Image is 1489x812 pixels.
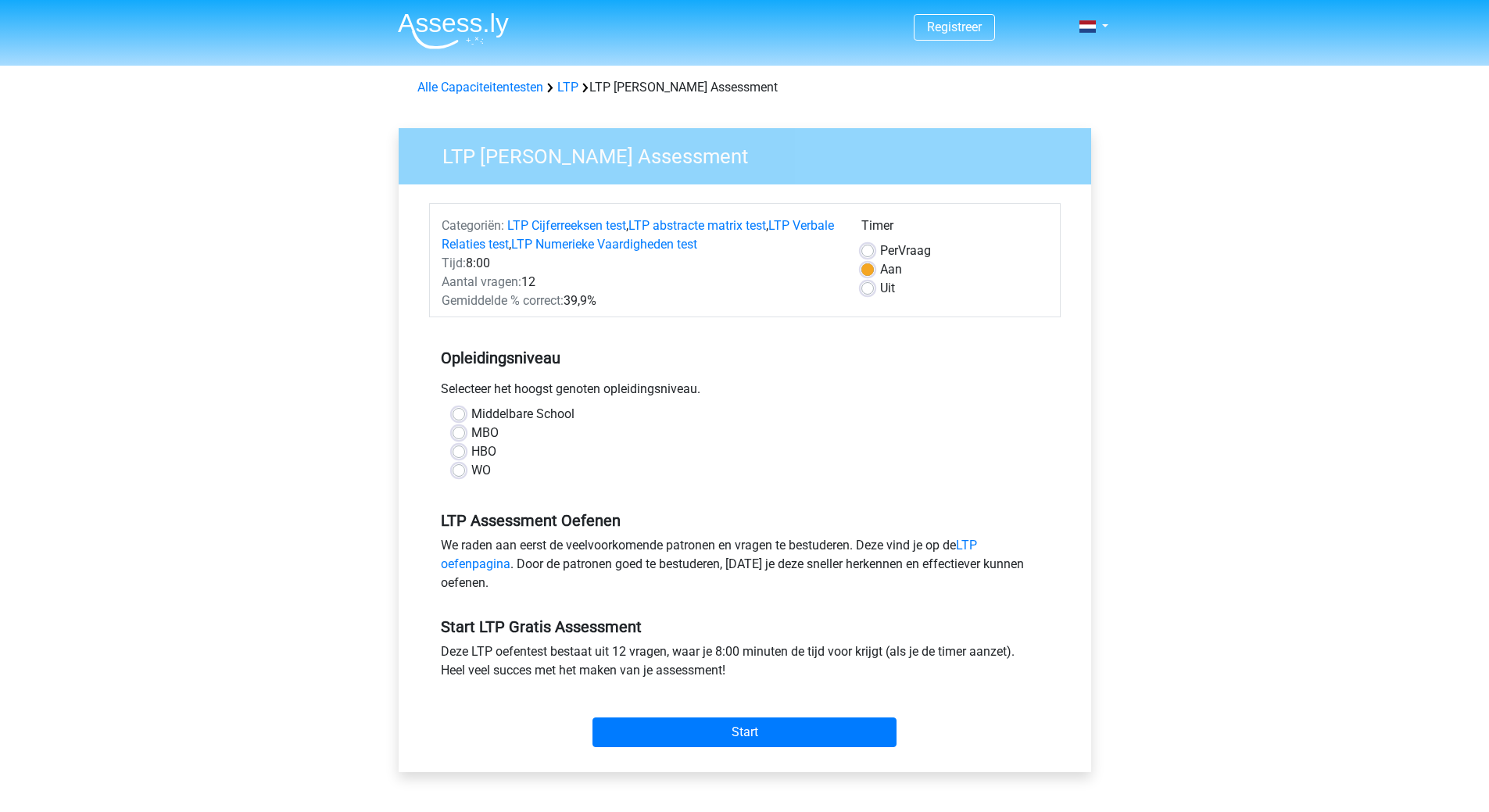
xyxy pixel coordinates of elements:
a: LTP Numerieke Vaardigheden test [511,237,697,252]
h5: Opleidingsniveau [441,342,1049,374]
div: Timer [861,216,1048,241]
a: LTP Cijferreeksen test [507,218,626,233]
span: Gemiddelde % correct: [442,293,564,308]
div: 39,9% [430,292,850,310]
label: Uit [880,279,895,298]
a: LTP [557,80,578,95]
div: LTP [PERSON_NAME] Assessment [411,78,1079,97]
span: Aantal vragen: [442,274,521,289]
a: Registreer [927,20,982,34]
label: WO [471,461,491,480]
label: MBO [471,424,499,442]
label: Aan [880,260,902,279]
span: Categoriën: [442,218,504,233]
label: Vraag [880,241,931,260]
div: Deze LTP oefentest bestaat uit 12 vragen, waar je 8:00 minuten de tijd voor krijgt (als je de tim... [429,642,1061,686]
h3: LTP [PERSON_NAME] Assessment [424,138,1079,169]
input: Start [592,717,897,747]
label: Middelbare School [471,405,574,424]
div: We raden aan eerst de veelvoorkomende patronen en vragen te bestuderen. Deze vind je op de . Door... [429,536,1061,599]
div: 8:00 [430,254,850,273]
div: 12 [430,273,850,292]
a: Alle Capaciteitentesten [417,80,543,95]
span: Per [880,243,898,258]
div: , , , [430,216,850,254]
h5: LTP Assessment Oefenen [441,511,1049,530]
span: Tijd: [442,256,466,270]
img: Assessly [398,13,509,49]
label: HBO [471,442,496,461]
a: LTP abstracte matrix test [628,218,766,233]
h5: Start LTP Gratis Assessment [441,617,1049,636]
div: Selecteer het hoogst genoten opleidingsniveau. [429,380,1061,405]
